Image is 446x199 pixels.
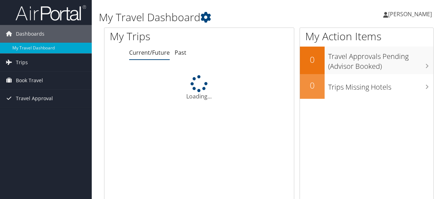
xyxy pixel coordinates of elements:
[383,4,439,25] a: [PERSON_NAME]
[300,29,433,44] h1: My Action Items
[129,49,170,56] a: Current/Future
[388,10,432,18] span: [PERSON_NAME]
[16,90,53,107] span: Travel Approval
[110,29,210,44] h1: My Trips
[16,54,28,71] span: Trips
[99,10,326,25] h1: My Travel Dashboard
[328,48,433,71] h3: Travel Approvals Pending (Advisor Booked)
[175,49,186,56] a: Past
[104,75,294,101] div: Loading...
[16,25,44,43] span: Dashboards
[16,5,86,21] img: airportal-logo.png
[300,47,433,74] a: 0Travel Approvals Pending (Advisor Booked)
[300,79,325,91] h2: 0
[300,74,433,99] a: 0Trips Missing Hotels
[16,72,43,89] span: Book Travel
[328,79,433,92] h3: Trips Missing Hotels
[300,54,325,66] h2: 0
